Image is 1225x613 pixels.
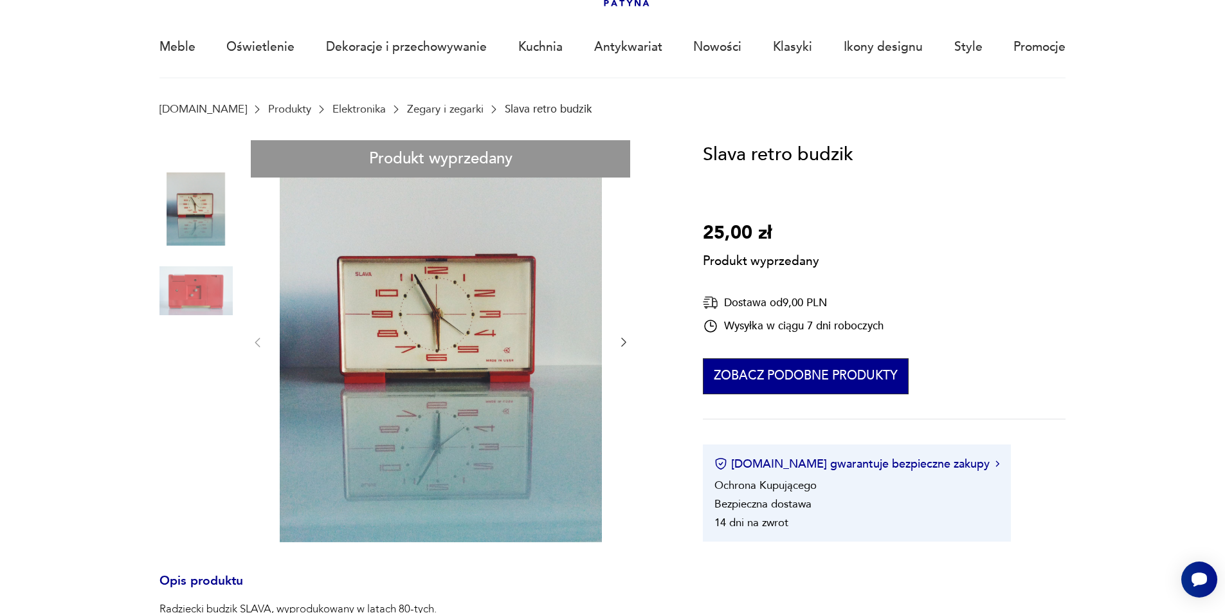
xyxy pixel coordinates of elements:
p: 25,00 zł [703,219,819,248]
div: Wysyłka w ciągu 7 dni roboczych [703,318,884,334]
a: Elektronika [332,103,386,115]
h1: Slava retro budzik [703,140,853,170]
p: Slava retro budzik [505,103,592,115]
li: Bezpieczna dostawa [714,497,812,511]
a: Dekoracje i przechowywanie [326,17,487,77]
li: 14 dni na zwrot [714,515,788,530]
a: Zegary i zegarki [407,103,484,115]
a: Ikony designu [844,17,923,77]
a: Oświetlenie [226,17,295,77]
button: Zobacz podobne produkty [703,358,908,394]
a: Antykwariat [594,17,662,77]
div: Dostawa od 9,00 PLN [703,295,884,311]
a: [DOMAIN_NAME] [159,103,247,115]
p: Produkt wyprzedany [703,248,819,270]
a: Meble [159,17,195,77]
a: Kuchnia [518,17,563,77]
a: Produkty [268,103,311,115]
img: Ikona certyfikatu [714,457,727,470]
li: Ochrona Kupującego [714,478,817,493]
a: Nowości [693,17,741,77]
h3: Opis produktu [159,576,666,602]
iframe: Smartsupp widget button [1181,562,1217,598]
button: [DOMAIN_NAME] gwarantuje bezpieczne zakupy [714,456,999,472]
img: Ikona dostawy [703,295,718,311]
a: Promocje [1013,17,1066,77]
a: Style [954,17,983,77]
img: Ikona strzałki w prawo [995,461,999,467]
a: Klasyki [773,17,812,77]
